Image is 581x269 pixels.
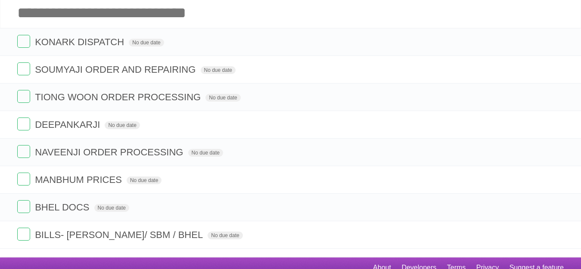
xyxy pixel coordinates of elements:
[17,117,30,130] label: Done
[94,204,129,212] span: No due date
[17,145,30,158] label: Done
[205,94,240,102] span: No due date
[17,62,30,75] label: Done
[127,176,162,184] span: No due date
[105,121,140,129] span: No due date
[201,66,236,74] span: No due date
[17,200,30,213] label: Done
[35,202,91,213] span: BHEL DOCS
[129,39,164,46] span: No due date
[35,64,198,75] span: SOUMYAJI ORDER AND REPAIRING
[35,37,126,47] span: KONARK DISPATCH
[17,35,30,48] label: Done
[35,119,102,130] span: DEEPANKARJI
[35,229,205,240] span: BILLS- [PERSON_NAME]/ SBM / BHEL
[17,173,30,186] label: Done
[35,147,185,158] span: NAVEENJI ORDER PROCESSING
[17,90,30,103] label: Done
[188,149,223,157] span: No due date
[208,232,242,239] span: No due date
[17,228,30,241] label: Done
[35,174,124,185] span: MANBHUM PRICES
[35,92,203,102] span: TIONG WOON ORDER PROCESSING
